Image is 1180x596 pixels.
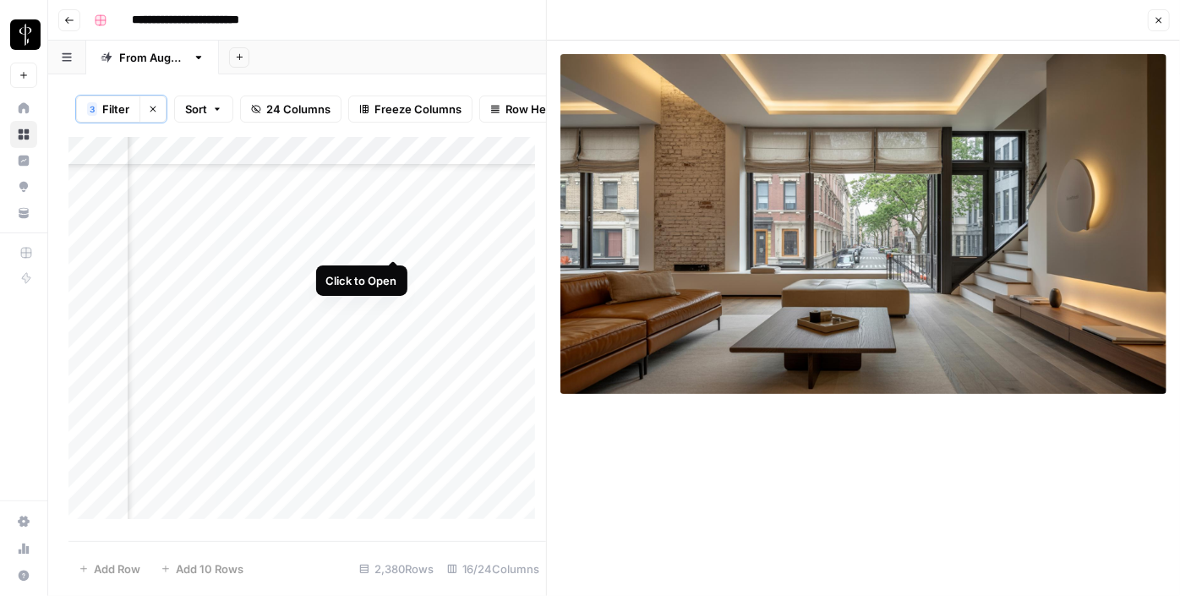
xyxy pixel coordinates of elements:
[348,96,473,123] button: Freeze Columns
[266,101,331,118] span: 24 Columns
[10,121,37,148] a: Browse
[10,173,37,200] a: Opportunities
[86,41,219,74] a: From [DATE]
[352,555,440,582] div: 2,380 Rows
[10,562,37,589] button: Help + Support
[76,96,139,123] button: 3Filter
[176,560,243,577] span: Add 10 Rows
[174,96,233,123] button: Sort
[240,96,341,123] button: 24 Columns
[150,555,254,582] button: Add 10 Rows
[90,102,95,116] span: 3
[440,555,546,582] div: 16/24 Columns
[119,49,186,66] div: From [DATE]
[10,95,37,122] a: Home
[479,96,577,123] button: Row Height
[10,200,37,227] a: Your Data
[185,101,207,118] span: Sort
[374,101,462,118] span: Freeze Columns
[94,560,140,577] span: Add Row
[10,508,37,535] a: Settings
[68,555,150,582] button: Add Row
[326,272,397,289] div: Click to Open
[10,535,37,562] a: Usage
[560,54,1166,394] img: Row/Cell
[10,147,37,174] a: Insights
[505,101,566,118] span: Row Height
[10,14,37,56] button: Workspace: LP Production Workloads
[102,101,129,118] span: Filter
[87,102,97,116] div: 3
[10,19,41,50] img: LP Production Workloads Logo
